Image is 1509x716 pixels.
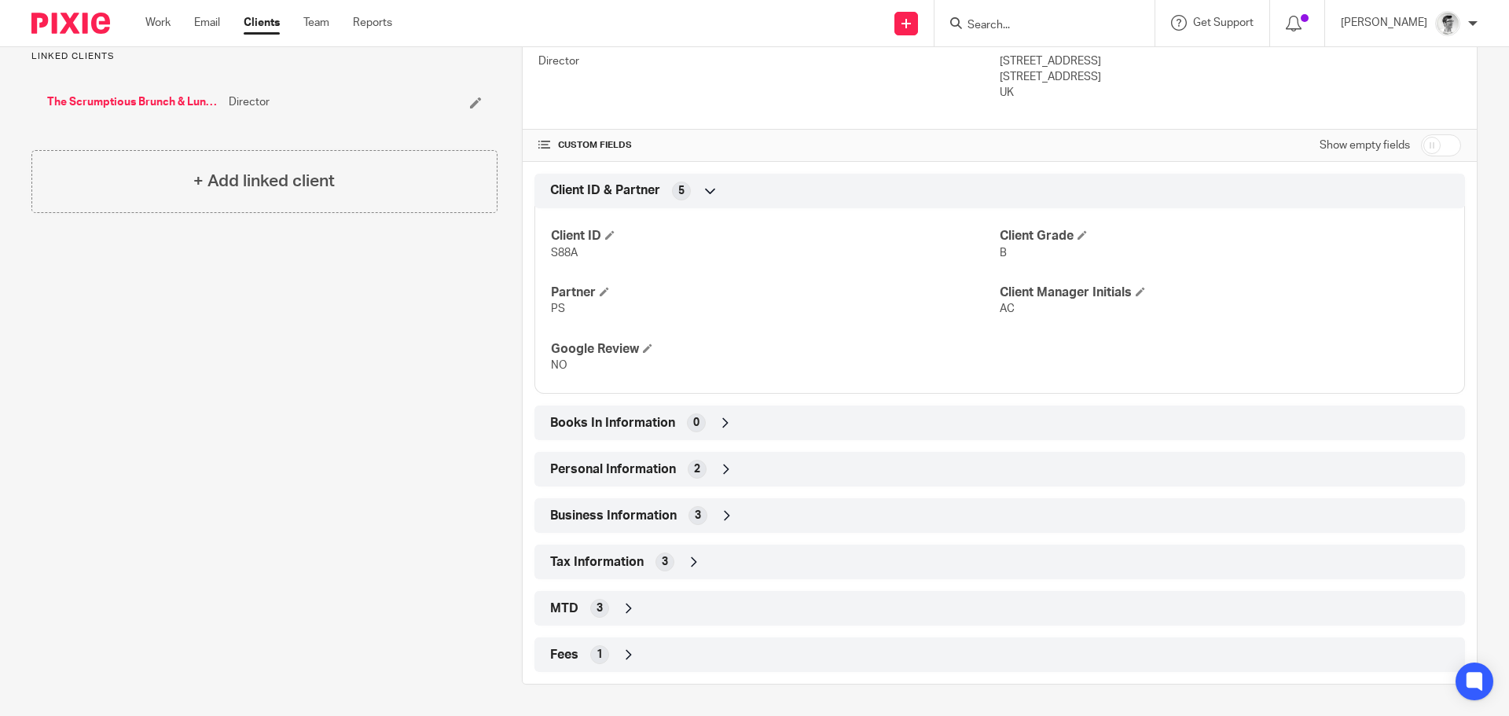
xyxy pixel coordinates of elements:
[31,50,497,63] p: Linked clients
[966,19,1107,33] input: Search
[662,554,668,570] span: 3
[1000,85,1461,101] p: UK
[1000,228,1448,244] h4: Client Grade
[1000,303,1015,314] span: AC
[194,15,220,31] a: Email
[193,169,335,193] h4: + Add linked client
[550,461,676,478] span: Personal Information
[1000,248,1007,259] span: B
[244,15,280,31] a: Clients
[597,600,603,616] span: 3
[47,94,221,110] a: The Scrumptious Brunch & Lunch Co. Ltd
[550,508,677,524] span: Business Information
[550,554,644,571] span: Tax Information
[550,647,578,663] span: Fees
[1341,15,1427,31] p: [PERSON_NAME]
[31,13,110,34] img: Pixie
[550,600,578,617] span: MTD
[597,647,603,663] span: 1
[1320,138,1410,153] label: Show empty fields
[1193,17,1254,28] span: Get Support
[303,15,329,31] a: Team
[550,182,660,199] span: Client ID & Partner
[551,360,567,371] span: NO
[551,248,578,259] span: S88A
[678,183,685,199] span: 5
[551,228,1000,244] h4: Client ID
[353,15,392,31] a: Reports
[551,303,565,314] span: PS
[538,53,1000,69] p: Director
[538,139,1000,152] h4: CUSTOM FIELDS
[551,341,1000,358] h4: Google Review
[693,415,699,431] span: 0
[1000,69,1461,85] p: [STREET_ADDRESS]
[1000,285,1448,301] h4: Client Manager Initials
[145,15,171,31] a: Work
[1000,53,1461,69] p: [STREET_ADDRESS]
[1435,11,1460,36] img: Adam_2025.jpg
[229,94,270,110] span: Director
[695,508,701,523] span: 3
[551,285,1000,301] h4: Partner
[550,415,675,431] span: Books In Information
[694,461,700,477] span: 2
